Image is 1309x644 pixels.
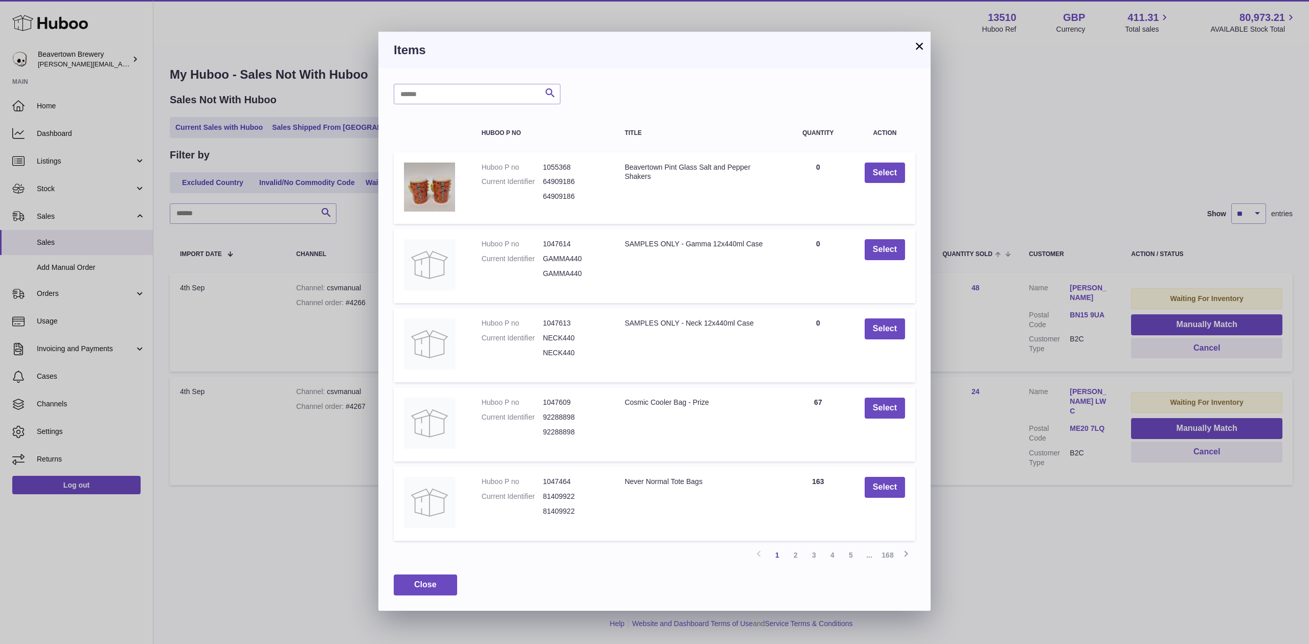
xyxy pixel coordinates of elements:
button: Select [865,163,905,183]
dd: 1055368 [543,163,604,172]
dd: 64909186 [543,177,604,187]
dt: Huboo P no [482,477,543,487]
a: 168 [878,546,897,564]
dd: 1047613 [543,318,604,328]
dd: 64909186 [543,192,604,201]
div: SAMPLES ONLY - Gamma 12x440ml Case [625,239,772,249]
img: SAMPLES ONLY - Gamma 12x440ml Case [404,239,455,290]
dt: Huboo P no [482,163,543,172]
span: ... [860,546,878,564]
dd: 81409922 [543,492,604,501]
dt: Huboo P no [482,318,543,328]
a: 3 [805,546,823,564]
button: Select [865,477,905,498]
dd: 92288898 [543,427,604,437]
div: Cosmic Cooler Bag - Prize [625,398,772,407]
th: Quantity [782,120,854,147]
dt: Current Identifier [482,333,543,343]
button: Select [865,398,905,419]
dt: Current Identifier [482,177,543,187]
dd: 81409922 [543,507,604,516]
th: Title [615,120,782,147]
td: 0 [782,152,854,224]
dd: 1047614 [543,239,604,249]
a: 5 [842,546,860,564]
button: Select [865,318,905,339]
div: Never Normal Tote Bags [625,477,772,487]
td: 163 [782,467,854,541]
dd: 1047464 [543,477,604,487]
dt: Current Identifier [482,254,543,264]
dd: 1047609 [543,398,604,407]
td: 0 [782,229,854,303]
dd: NECK440 [543,348,604,358]
img: Cosmic Cooler Bag - Prize [404,398,455,449]
dd: 92288898 [543,412,604,422]
a: 2 [786,546,805,564]
img: Never Normal Tote Bags [404,477,455,528]
dt: Current Identifier [482,492,543,501]
h3: Items [394,42,915,58]
dd: GAMMA440 [543,269,604,279]
button: × [913,40,926,52]
td: 0 [782,308,854,382]
th: Huboo P no [471,120,615,147]
dt: Huboo P no [482,398,543,407]
a: 4 [823,546,842,564]
span: Close [414,580,437,589]
div: Beavertown Pint Glass Salt and Pepper Shakers [625,163,772,182]
th: Action [854,120,915,147]
dd: GAMMA440 [543,254,604,264]
dt: Huboo P no [482,239,543,249]
a: 1 [768,546,786,564]
button: Close [394,574,457,595]
img: SAMPLES ONLY - Neck 12x440ml Case [404,318,455,370]
dt: Current Identifier [482,412,543,422]
dd: NECK440 [543,333,604,343]
button: Select [865,239,905,260]
div: SAMPLES ONLY - Neck 12x440ml Case [625,318,772,328]
td: 67 [782,387,854,462]
img: Beavertown Pint Glass Salt and Pepper Shakers [404,163,455,212]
